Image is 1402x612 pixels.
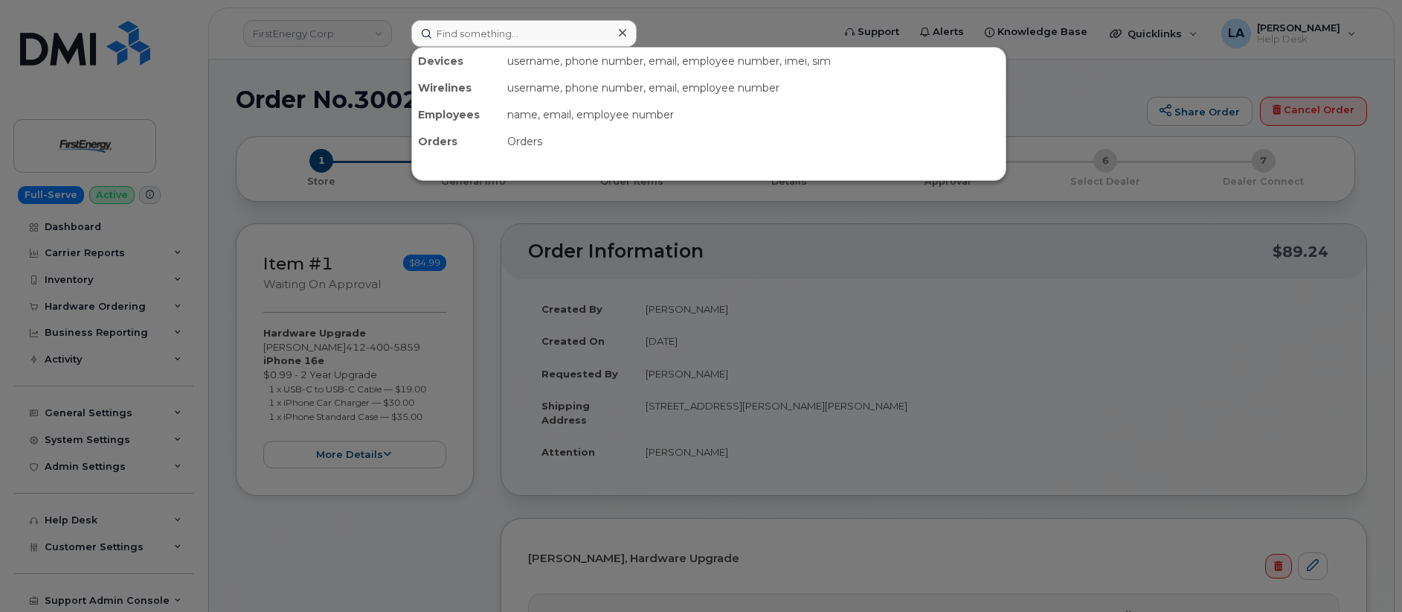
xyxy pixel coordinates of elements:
iframe: Messenger Launcher [1337,547,1391,601]
div: name, email, employee number [501,101,1006,128]
div: username, phone number, email, employee number [501,74,1006,101]
div: Employees [412,101,501,128]
div: Orders [501,128,1006,155]
div: Wirelines [412,74,501,101]
div: Devices [412,48,501,74]
div: Orders [412,128,501,155]
div: username, phone number, email, employee number, imei, sim [501,48,1006,74]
